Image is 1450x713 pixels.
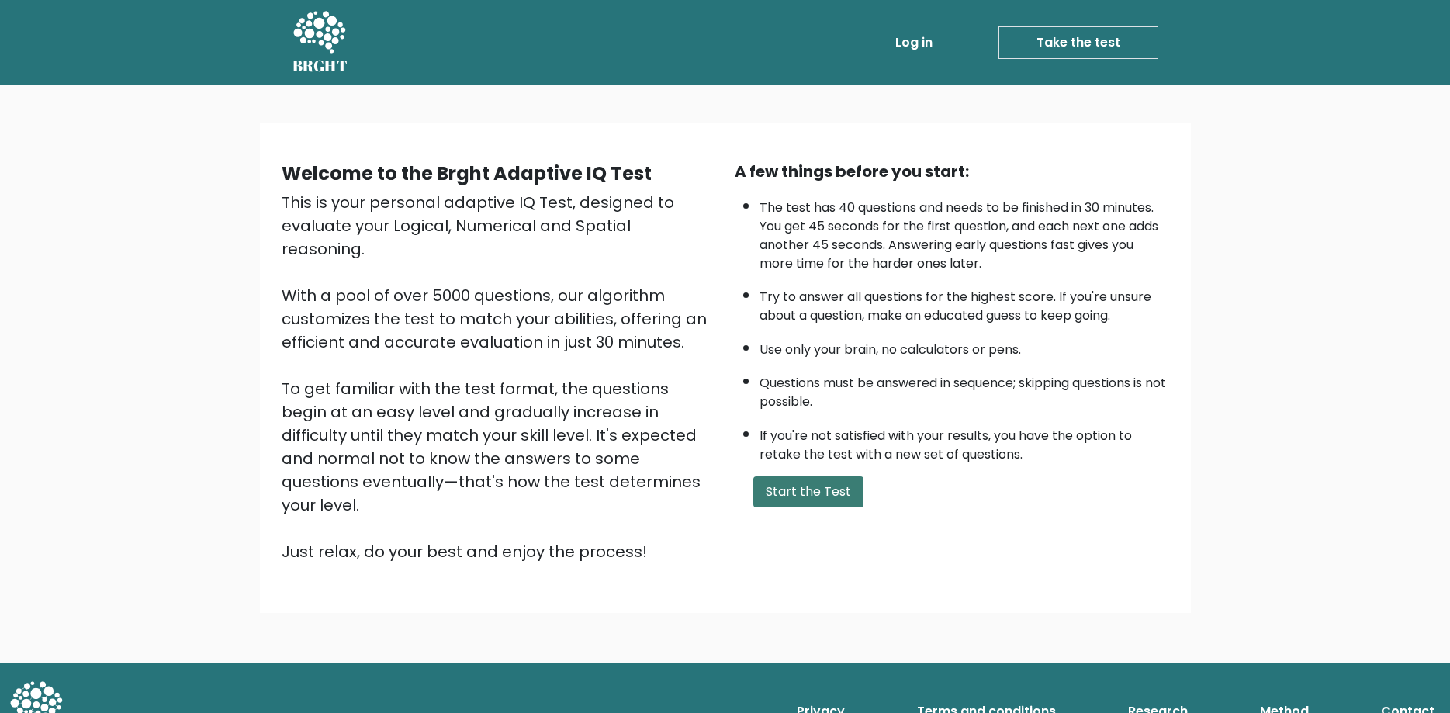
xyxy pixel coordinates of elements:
[282,161,652,186] b: Welcome to the Brght Adaptive IQ Test
[760,419,1169,464] li: If you're not satisfied with your results, you have the option to retake the test with a new set ...
[282,191,716,563] div: This is your personal adaptive IQ Test, designed to evaluate your Logical, Numerical and Spatial ...
[889,27,939,58] a: Log in
[753,476,863,507] button: Start the Test
[292,6,348,79] a: BRGHT
[292,57,348,75] h5: BRGHT
[760,191,1169,273] li: The test has 40 questions and needs to be finished in 30 minutes. You get 45 seconds for the firs...
[998,26,1158,59] a: Take the test
[760,280,1169,325] li: Try to answer all questions for the highest score. If you're unsure about a question, make an edu...
[760,366,1169,411] li: Questions must be answered in sequence; skipping questions is not possible.
[735,160,1169,183] div: A few things before you start:
[760,333,1169,359] li: Use only your brain, no calculators or pens.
